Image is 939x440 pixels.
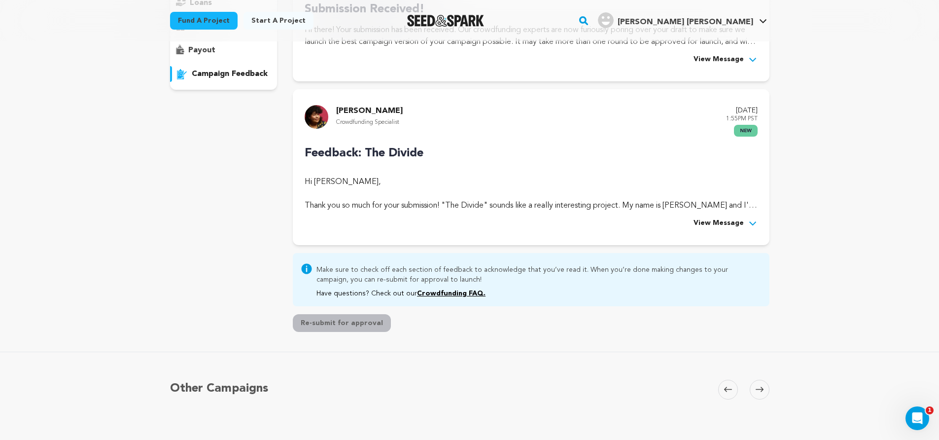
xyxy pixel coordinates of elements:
span: View Message [694,54,744,66]
p: Crowdfunding Specialist [336,117,403,128]
span: [PERSON_NAME] [PERSON_NAME] [618,18,753,26]
p: 1:55PM PST [726,113,758,125]
div: Barkley J.'s Profile [598,12,753,28]
button: payout [170,42,278,58]
span: Barkley J.'s Profile [596,10,769,31]
p: campaign feedback [192,68,268,80]
span: 1 [926,406,934,414]
p: Make sure to check off each section of feedback to acknowledge that you’ve read it. When you’re d... [316,263,761,285]
p: Feedback: The Divide [305,145,757,162]
span: View Message [694,218,744,229]
span: new [734,125,758,137]
p: Have questions? Check out our [316,289,761,298]
p: [DATE] [726,105,758,117]
a: Seed&Spark Homepage [407,15,485,27]
p: Hi [PERSON_NAME], Thank you so much for your submission! "The Divide" sounds like a really intere... [305,176,757,212]
p: [PERSON_NAME] [336,105,403,117]
img: Seed&Spark Logo Dark Mode [407,15,485,27]
h5: Other Campaigns [170,380,268,398]
button: Re-submit for approval [293,314,391,332]
button: View Message [694,54,758,66]
a: Barkley J.'s Profile [596,10,769,28]
button: View Message [694,218,758,229]
a: Start a project [243,12,313,30]
img: 9732bf93d350c959.jpg [305,105,328,129]
p: payout [188,44,215,56]
iframe: Intercom live chat [905,406,929,430]
a: Crowdfunding FAQ. [417,290,486,297]
a: Fund a project [170,12,238,30]
button: campaign feedback [170,66,278,82]
img: user.png [598,12,614,28]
